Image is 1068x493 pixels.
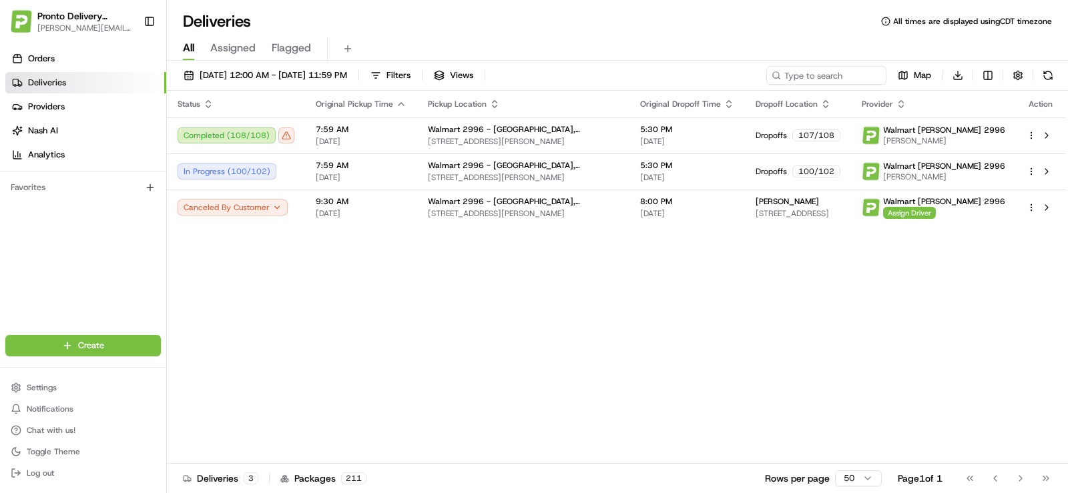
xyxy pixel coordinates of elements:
[28,53,55,65] span: Orders
[914,69,931,81] span: Map
[5,48,166,69] a: Orders
[428,99,487,109] span: Pickup Location
[428,136,619,147] span: [STREET_ADDRESS][PERSON_NAME]
[244,472,258,484] div: 3
[27,468,54,478] span: Log out
[640,136,734,147] span: [DATE]
[428,208,619,219] span: [STREET_ADDRESS][PERSON_NAME]
[364,66,417,85] button: Filters
[862,99,893,109] span: Provider
[883,135,1005,146] span: [PERSON_NAME]
[210,40,256,56] span: Assigned
[5,96,166,117] a: Providers
[428,124,619,135] span: Walmart 2996 - [GEOGRAPHIC_DATA], [GEOGRAPHIC_DATA]
[11,10,32,32] img: Pronto Delivery Service
[450,69,473,81] span: Views
[640,99,721,109] span: Original Dropoff Time
[386,69,411,81] span: Filters
[640,172,734,183] span: [DATE]
[316,208,407,219] span: [DATE]
[640,124,734,135] span: 5:30 PM
[5,442,161,461] button: Toggle Theme
[883,207,936,219] span: Assign Driver
[178,99,200,109] span: Status
[28,101,65,113] span: Providers
[28,125,58,137] span: Nash AI
[766,66,886,85] input: Type to search
[756,196,819,207] span: [PERSON_NAME]
[5,421,161,440] button: Chat with us!
[428,66,479,85] button: Views
[5,335,161,356] button: Create
[792,129,840,141] div: 107 / 108
[756,166,787,177] span: Dropoffs
[37,9,133,23] button: Pronto Delivery Service
[316,99,393,109] span: Original Pickup Time
[1039,66,1057,85] button: Refresh
[316,136,407,147] span: [DATE]
[756,208,840,219] span: [STREET_ADDRESS]
[756,99,818,109] span: Dropoff Location
[862,163,880,180] img: profile_internal_provider_pronto_delivery_service_internal.png
[792,165,840,177] div: 100 / 102
[200,69,347,81] span: [DATE] 12:00 AM - [DATE] 11:59 PM
[178,66,353,85] button: [DATE] 12:00 AM - [DATE] 11:59 PM
[5,400,161,418] button: Notifications
[78,340,104,352] span: Create
[892,66,937,85] button: Map
[883,196,1005,207] span: Walmart [PERSON_NAME] 2996
[37,23,133,33] button: [PERSON_NAME][EMAIL_ADDRESS][DOMAIN_NAME]
[5,5,138,37] button: Pronto Delivery ServicePronto Delivery Service[PERSON_NAME][EMAIL_ADDRESS][DOMAIN_NAME]
[765,472,830,485] p: Rows per page
[183,472,258,485] div: Deliveries
[28,149,65,161] span: Analytics
[183,11,251,32] h1: Deliveries
[178,199,288,215] button: Canceled By Customer
[27,404,73,414] span: Notifications
[756,130,787,141] span: Dropoffs
[428,196,619,207] span: Walmart 2996 - [GEOGRAPHIC_DATA], [GEOGRAPHIC_DATA]
[5,378,161,397] button: Settings
[883,161,1005,171] span: Walmart [PERSON_NAME] 2996
[883,125,1005,135] span: Walmart [PERSON_NAME] 2996
[883,171,1005,182] span: [PERSON_NAME]
[1027,99,1055,109] div: Action
[862,127,880,144] img: profile_internal_provider_pronto_delivery_service_internal.png
[862,199,880,216] img: profile_internal_provider_pronto_delivery_service_internal.png
[5,120,166,141] a: Nash AI
[640,208,734,219] span: [DATE]
[428,160,619,171] span: Walmart 2996 - [GEOGRAPHIC_DATA], [GEOGRAPHIC_DATA]
[316,124,407,135] span: 7:59 AM
[28,77,66,89] span: Deliveries
[272,40,311,56] span: Flagged
[5,144,166,165] a: Analytics
[27,382,57,393] span: Settings
[5,177,161,198] div: Favorites
[280,472,366,485] div: Packages
[316,172,407,183] span: [DATE]
[316,160,407,171] span: 7:59 AM
[428,172,619,183] span: [STREET_ADDRESS][PERSON_NAME]
[27,446,80,457] span: Toggle Theme
[640,160,734,171] span: 5:30 PM
[640,196,734,207] span: 8:00 PM
[898,472,943,485] div: Page 1 of 1
[893,16,1052,27] span: All times are displayed using CDT timezone
[5,464,161,482] button: Log out
[5,72,166,93] a: Deliveries
[183,40,194,56] span: All
[341,472,366,484] div: 211
[316,196,407,207] span: 9:30 AM
[27,425,75,436] span: Chat with us!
